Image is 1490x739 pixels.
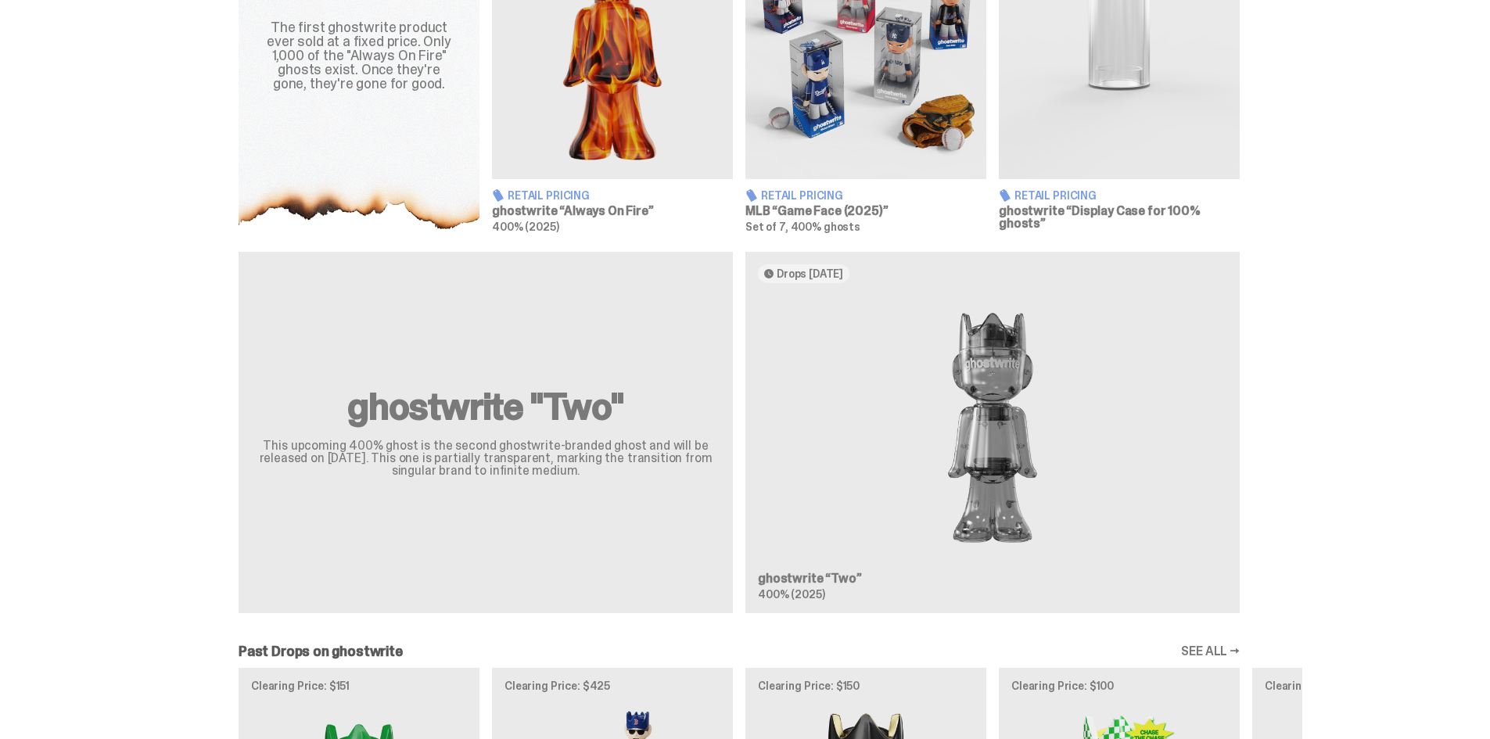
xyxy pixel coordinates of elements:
[745,205,986,217] h3: MLB “Game Face (2025)”
[1011,680,1227,691] p: Clearing Price: $100
[1265,680,1481,691] p: Clearing Price: $250
[257,439,714,477] p: This upcoming 400% ghost is the second ghostwrite-branded ghost and will be released on [DATE]. T...
[1181,645,1240,658] a: SEE ALL →
[758,572,1227,585] h3: ghostwrite “Two”
[492,205,733,217] h3: ghostwrite “Always On Fire”
[761,190,843,201] span: Retail Pricing
[239,644,403,658] h2: Past Drops on ghostwrite
[504,680,720,691] p: Clearing Price: $425
[758,680,974,691] p: Clearing Price: $150
[257,20,461,91] div: The first ghostwrite product ever sold at a fixed price. Only 1,000 of the "Always On Fire" ghost...
[492,220,558,234] span: 400% (2025)
[257,388,714,425] h2: ghostwrite "Two"
[508,190,590,201] span: Retail Pricing
[745,220,860,234] span: Set of 7, 400% ghosts
[251,680,467,691] p: Clearing Price: $151
[777,267,843,280] span: Drops [DATE]
[999,205,1240,230] h3: ghostwrite “Display Case for 100% ghosts”
[758,296,1227,560] img: Two
[1014,190,1097,201] span: Retail Pricing
[758,587,824,601] span: 400% (2025)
